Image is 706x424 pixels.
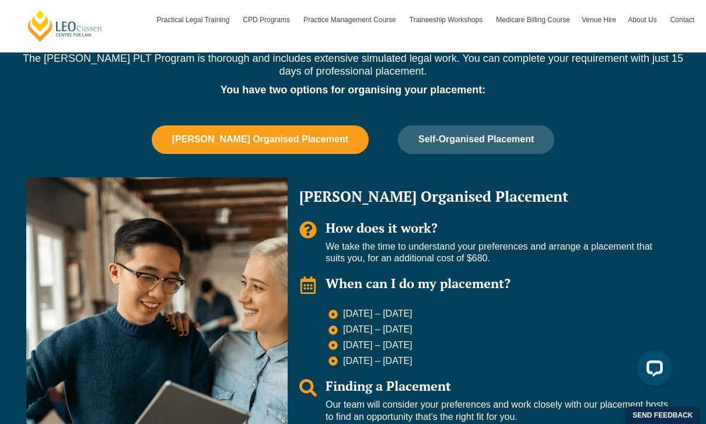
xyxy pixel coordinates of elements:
[418,134,534,145] span: Self-Organised Placement
[172,134,348,145] span: [PERSON_NAME] Organised Placement
[326,377,451,394] span: Finding a Placement
[221,84,486,96] strong: You have two options for organising your placement:
[299,189,668,204] h2: [PERSON_NAME] Organised Placement
[490,3,576,37] a: Medicare Billing Course
[26,9,104,43] a: [PERSON_NAME] Centre for Law
[340,308,413,320] span: [DATE] – [DATE]
[340,355,413,367] span: [DATE] – [DATE]
[628,346,677,395] iframe: LiveChat chat widget
[665,3,700,37] a: Contact
[298,3,404,37] a: Practice Management Course
[237,3,298,37] a: CPD Programs
[622,3,664,37] a: About Us
[404,3,490,37] a: Traineeship Workshops
[340,324,413,336] span: [DATE] – [DATE]
[20,52,686,78] p: The [PERSON_NAME] PLT Program is thorough and includes extensive simulated legal work. You can co...
[326,399,668,423] p: Our team will consider your preferences and work closely with our placement hosts to find an oppo...
[576,3,622,37] a: Venue Hire
[326,241,668,265] p: We take the time to understand your preferences and arrange a placement that suits you, for an ad...
[326,275,511,292] span: When can I do my placement?
[151,3,237,37] a: Practical Legal Training
[340,339,413,352] span: [DATE] – [DATE]
[326,219,438,236] span: How does it work?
